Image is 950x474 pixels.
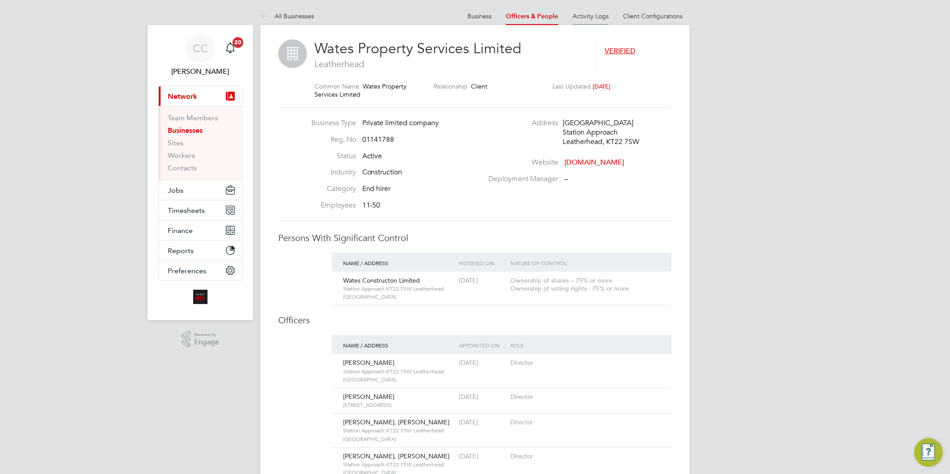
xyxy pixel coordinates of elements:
[362,184,391,193] span: End hirer
[307,184,356,194] label: Category
[307,135,356,144] label: Reg. No
[343,427,444,442] span: Station Approach KT22 7SW Leatherhead [GEOGRAPHIC_DATA]
[563,137,648,147] div: Leatherhead, KT22 7SW
[193,290,208,304] img: alliancemsp-logo-retina.png
[510,284,629,292] span: Ownership of voting rights - 75% or more
[341,253,457,273] div: Name / Address
[307,201,356,210] label: Employees
[508,253,663,273] div: Nature Of Control
[457,354,508,371] div: [DATE]
[457,414,508,431] div: [DATE]
[158,290,242,304] a: Go to home page
[510,276,612,284] span: Ownership of shares – 75% or more
[307,152,356,161] label: Status
[605,47,636,55] span: VERIFIED
[508,414,663,431] div: director
[433,82,467,90] label: Relationship
[362,168,403,177] span: Construction
[341,354,457,388] div: [PERSON_NAME]
[459,259,494,267] span: Notified On
[914,438,943,467] button: Engage Resource Center
[563,118,648,128] div: [GEOGRAPHIC_DATA]
[457,388,508,405] div: [DATE]
[506,13,558,20] a: Officers & People
[168,164,197,172] a: Contacts
[564,158,624,167] a: [DOMAIN_NAME]
[168,114,218,122] a: Team Members
[168,186,183,195] span: Jobs
[508,335,663,355] div: Role
[159,241,242,260] button: Reports
[193,42,208,54] span: CC
[343,285,444,300] span: Station Approach KT22 7SW Leatherhead [GEOGRAPHIC_DATA]
[508,388,663,405] div: director
[168,139,183,147] a: Sites
[341,335,457,355] div: Name / Address
[362,118,439,127] span: Private limited company
[343,401,391,408] span: [STREET_ADDRESS]
[278,314,672,326] h3: Officers
[623,12,683,20] a: Client Configurations
[307,118,356,128] label: Business Type
[341,414,457,447] div: [PERSON_NAME], [PERSON_NAME]
[314,58,586,70] span: Leatherhead
[459,342,500,349] span: Appointed On
[260,12,314,20] a: All Businesses
[314,82,407,98] span: Wates Property Services Limited
[148,25,253,320] nav: Main navigation
[457,448,508,465] div: [DATE]
[508,354,663,371] div: director
[362,152,382,161] span: Active
[362,135,394,144] span: 01141788
[483,158,558,167] label: Website
[168,246,194,255] span: Reports
[314,82,359,90] label: Common Name
[168,267,206,275] span: Preferences
[483,118,558,128] label: Address
[343,368,444,383] span: Station Approach KT22 7SW Leatherhead [GEOGRAPHIC_DATA]
[307,168,356,177] label: Industry
[483,174,558,184] label: Deployment Manager
[362,201,381,210] span: 11-50
[314,40,522,57] span: Wates Property Services Limited
[158,66,242,77] span: Claire Compton
[553,82,591,90] label: Last Updated
[159,106,242,180] div: Network
[168,126,203,135] a: Businesses
[573,12,609,20] a: Activity Logs
[341,272,457,305] div: Wates Constructon Limited
[278,232,672,244] h3: Persons With Significant Control
[168,226,193,235] span: Finance
[158,34,242,77] a: CC[PERSON_NAME]
[159,180,242,200] button: Jobs
[159,86,242,106] button: Network
[159,220,242,240] button: Finance
[159,261,242,280] button: Preferences
[221,34,239,63] a: 20
[593,83,611,90] span: [DATE]
[233,37,243,48] span: 20
[564,174,568,183] span: –
[563,128,648,137] div: Station Approach
[341,388,457,413] div: [PERSON_NAME]
[194,331,219,339] span: Powered by
[459,276,478,284] span: [DATE]
[168,206,205,215] span: Timesheets
[508,448,663,465] div: director
[467,12,492,20] a: Business
[194,339,219,346] span: Engage
[168,92,197,101] span: Network
[471,82,488,90] span: Client
[182,331,220,348] a: Powered byEngage
[159,200,242,220] button: Timesheets
[168,151,195,160] a: Workers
